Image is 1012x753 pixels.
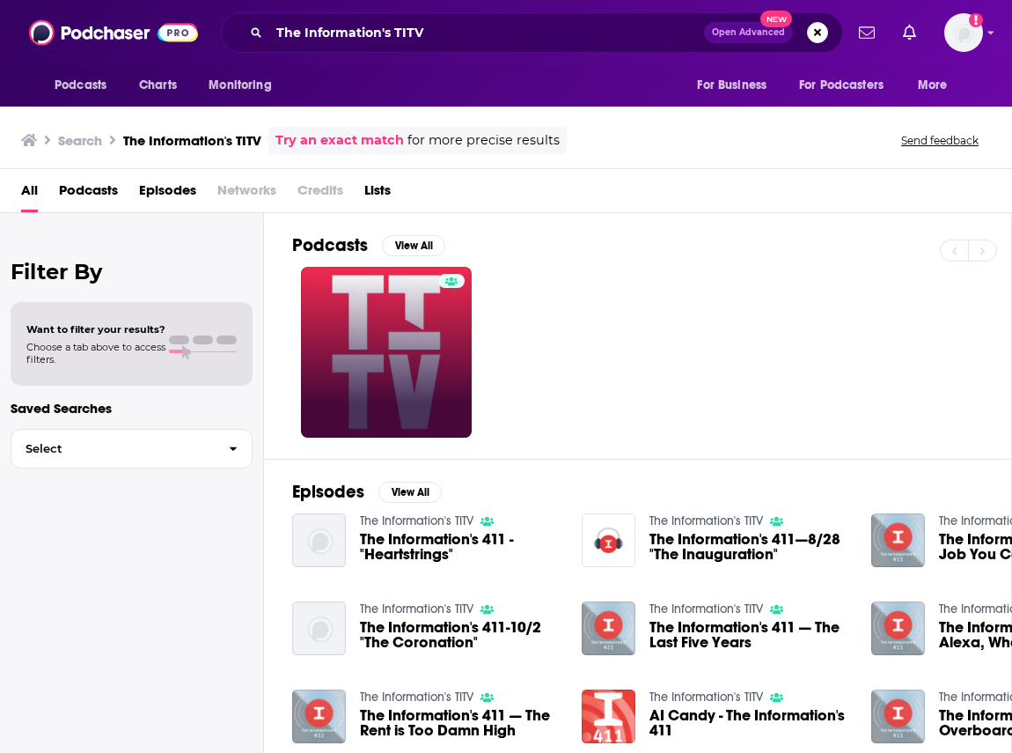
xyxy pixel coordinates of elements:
button: View All [378,482,442,503]
img: The Information's 411 — The Last Five Years [582,602,635,655]
span: For Podcasters [799,73,884,98]
img: The Information's 411-10/2 "The Coronation" [292,602,346,655]
span: More [918,73,948,98]
button: Select [11,429,253,469]
button: Open AdvancedNew [704,22,793,43]
img: The Information's 411 — Men Overboard [871,690,925,743]
a: The Information's TITV [360,690,473,705]
button: View All [382,235,445,256]
span: Networks [217,176,276,212]
button: Show profile menu [944,13,983,52]
img: AI Candy - The Information's 411 [582,690,635,743]
span: Logged in as AnthonyLam [944,13,983,52]
img: The Information’s 411 — A Job You Could Do in Your Sleep [871,513,925,567]
img: The Information's 411 - "Heartstrings" [292,513,346,567]
a: The Information's TITV [360,602,473,616]
p: Saved Searches [11,400,253,417]
button: open menu [685,69,788,102]
button: open menu [788,69,909,102]
h3: The Information's TITV [123,132,261,149]
span: Select [11,443,215,454]
a: The Information's 411 — The Last Five Years [649,620,850,650]
button: open menu [906,69,970,102]
h2: Podcasts [292,234,368,256]
a: EpisodesView All [292,481,442,503]
span: New [760,11,792,27]
button: open menu [42,69,129,102]
div: Search podcasts, credits, & more... [221,12,843,53]
a: The Information's 411-10/2 "The Coronation" [360,620,561,650]
img: The Information’s 411 — Alexa, What's the Holdup? [871,602,925,655]
span: Monitoring [209,73,271,98]
a: Show notifications dropdown [896,18,923,48]
span: For Business [697,73,766,98]
a: AI Candy - The Information's 411 [649,708,850,738]
a: The Information's TITV [649,690,763,705]
a: Podcasts [59,176,118,212]
img: The Information's 411—8/28 "The Inauguration" [582,513,635,567]
span: for more precise results [407,130,560,151]
span: Want to filter your results? [26,323,165,336]
a: The Information's TITV [360,513,473,528]
a: The Information's TITV [649,513,763,528]
a: Lists [364,176,391,212]
span: Choose a tab above to access filters. [26,341,165,365]
h2: Episodes [292,481,364,503]
svg: Add a profile image [969,13,983,27]
h2: Filter By [11,259,253,284]
a: All [21,176,38,212]
img: The Information's 411 — The Rent is Too Damn High [292,690,346,743]
a: The Information's 411—8/28 "The Inauguration" [649,532,850,562]
span: Charts [139,73,177,98]
a: The Information's TITV [649,602,763,616]
input: Search podcasts, credits, & more... [269,18,704,47]
img: Podchaser - Follow, Share and Rate Podcasts [29,16,198,49]
button: open menu [196,69,294,102]
a: Try an exact match [275,130,404,151]
h3: Search [58,132,102,149]
a: Show notifications dropdown [852,18,882,48]
span: Podcasts [55,73,106,98]
span: Open Advanced [712,28,785,37]
img: User Profile [944,13,983,52]
a: The Information's 411 - "Heartstrings" [360,532,561,562]
a: The Information's 411 — The Rent is Too Damn High [360,708,561,738]
button: Send feedback [896,133,984,148]
span: Credits [297,176,343,212]
a: Episodes [139,176,196,212]
a: Charts [128,69,187,102]
a: PodcastsView All [292,234,445,256]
